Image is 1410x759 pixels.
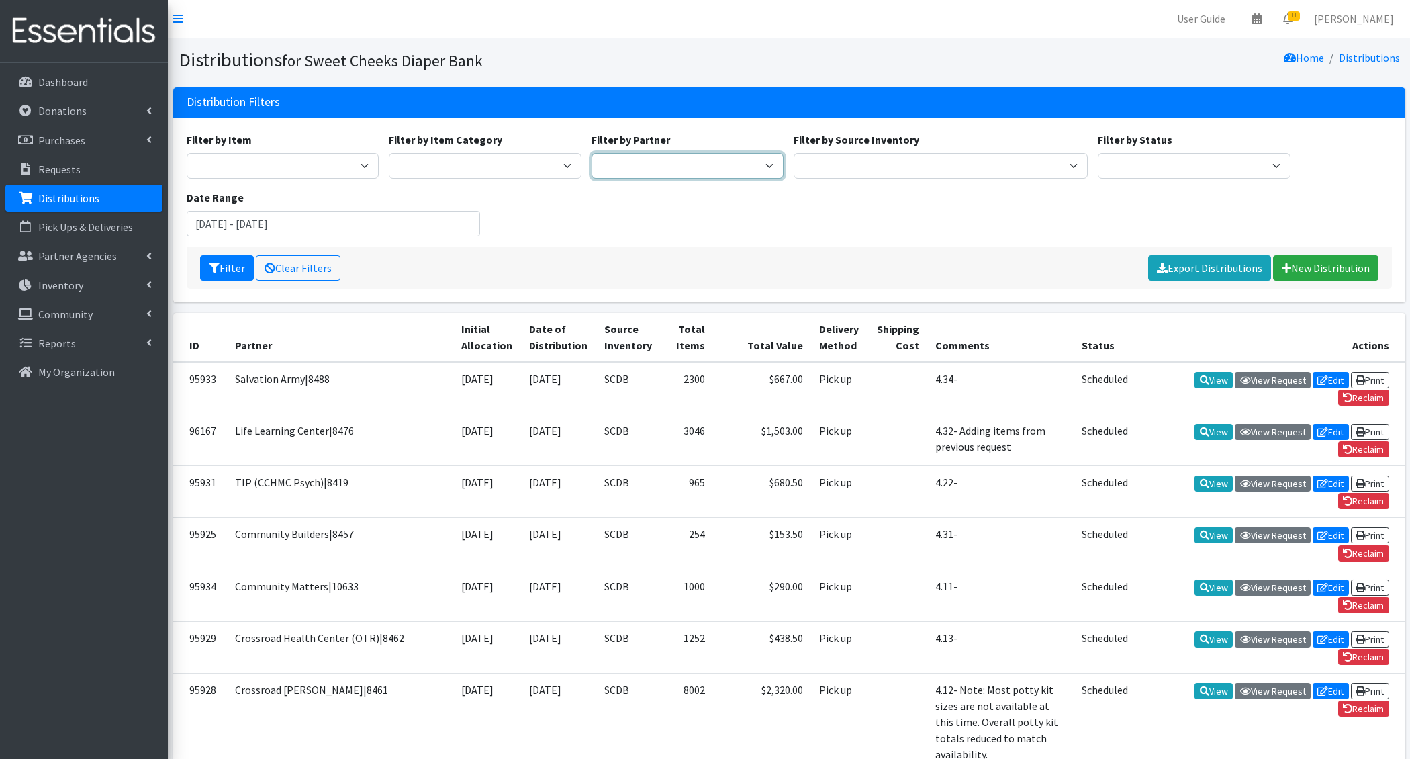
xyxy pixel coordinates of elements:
td: Pick up [811,570,867,621]
td: 4.31- [927,518,1074,570]
a: Home [1284,51,1324,64]
a: View Request [1235,631,1311,648]
td: Scheduled [1074,466,1136,518]
a: View [1194,476,1233,492]
td: SCDB [596,362,661,414]
p: Distributions [38,191,99,205]
button: Filter [200,255,254,281]
td: 4.32- Adding items from previous request [927,414,1074,465]
label: Filter by Partner [592,132,670,148]
p: Reports [38,337,76,350]
td: Scheduled [1074,621,1136,673]
a: View Request [1235,372,1311,388]
td: [DATE] [453,414,521,465]
a: User Guide [1166,5,1236,32]
td: SCDB [596,570,661,621]
a: Reclaim [1338,649,1389,665]
td: [DATE] [521,570,596,621]
a: View Request [1235,527,1311,543]
td: 1000 [661,570,713,621]
label: Filter by Item [187,132,252,148]
a: Edit [1313,476,1349,492]
span: 11 [1288,11,1300,21]
td: 95931 [173,466,227,518]
th: Comments [927,313,1074,362]
th: Partner [227,313,453,362]
a: Print [1351,683,1389,699]
label: Date Range [187,189,244,206]
td: Pick up [811,362,867,414]
a: New Distribution [1273,255,1378,281]
a: Print [1351,631,1389,648]
td: [DATE] [521,518,596,570]
td: Scheduled [1074,414,1136,465]
small: for Sweet Cheeks Diaper Bank [282,51,483,71]
a: Reports [5,330,162,357]
a: View [1194,372,1233,388]
a: [PERSON_NAME] [1303,5,1405,32]
a: View Request [1235,476,1311,492]
a: View [1194,683,1233,699]
td: 95934 [173,570,227,621]
td: Scheduled [1074,518,1136,570]
p: Requests [38,163,81,176]
a: View [1194,580,1233,596]
a: View Request [1235,683,1311,699]
td: 4.22- [927,466,1074,518]
td: Life Learning Center|8476 [227,414,453,465]
td: SCDB [596,466,661,518]
a: Distributions [1339,51,1400,64]
td: [DATE] [453,570,521,621]
a: Edit [1313,683,1349,699]
td: $153.50 [713,518,812,570]
td: Scheduled [1074,570,1136,621]
h1: Distributions [179,48,784,72]
td: Crossroad Health Center (OTR)|8462 [227,621,453,673]
a: Print [1351,476,1389,492]
td: $438.50 [713,621,812,673]
td: Pick up [811,518,867,570]
td: SCDB [596,518,661,570]
td: Pick up [811,621,867,673]
a: Reclaim [1338,441,1389,457]
td: [DATE] [453,621,521,673]
label: Filter by Status [1098,132,1172,148]
td: Salvation Army|8488 [227,362,453,414]
th: Delivery Method [811,313,867,362]
td: [DATE] [453,466,521,518]
td: 95925 [173,518,227,570]
img: HumanEssentials [5,9,162,54]
a: My Organization [5,359,162,386]
td: [DATE] [521,466,596,518]
td: Pick up [811,414,867,465]
td: Scheduled [1074,362,1136,414]
td: Community Matters|10633 [227,570,453,621]
a: Print [1351,580,1389,596]
td: 254 [661,518,713,570]
td: 1252 [661,621,713,673]
td: [DATE] [521,362,596,414]
p: Pick Ups & Deliveries [38,220,133,234]
th: Total Value [713,313,812,362]
th: Initial Allocation [453,313,521,362]
td: 965 [661,466,713,518]
th: Source Inventory [596,313,661,362]
a: Clear Filters [256,255,340,281]
a: Distributions [5,185,162,212]
a: Donations [5,97,162,124]
p: My Organization [38,365,115,379]
td: $290.00 [713,570,812,621]
td: 4.11- [927,570,1074,621]
a: View Request [1235,424,1311,440]
td: 95929 [173,621,227,673]
a: Purchases [5,127,162,154]
td: 2300 [661,362,713,414]
td: [DATE] [521,414,596,465]
a: View [1194,527,1233,543]
a: Community [5,301,162,328]
th: Total Items [661,313,713,362]
p: Donations [38,104,87,118]
td: 96167 [173,414,227,465]
a: Reclaim [1338,701,1389,717]
p: Dashboard [38,75,88,89]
